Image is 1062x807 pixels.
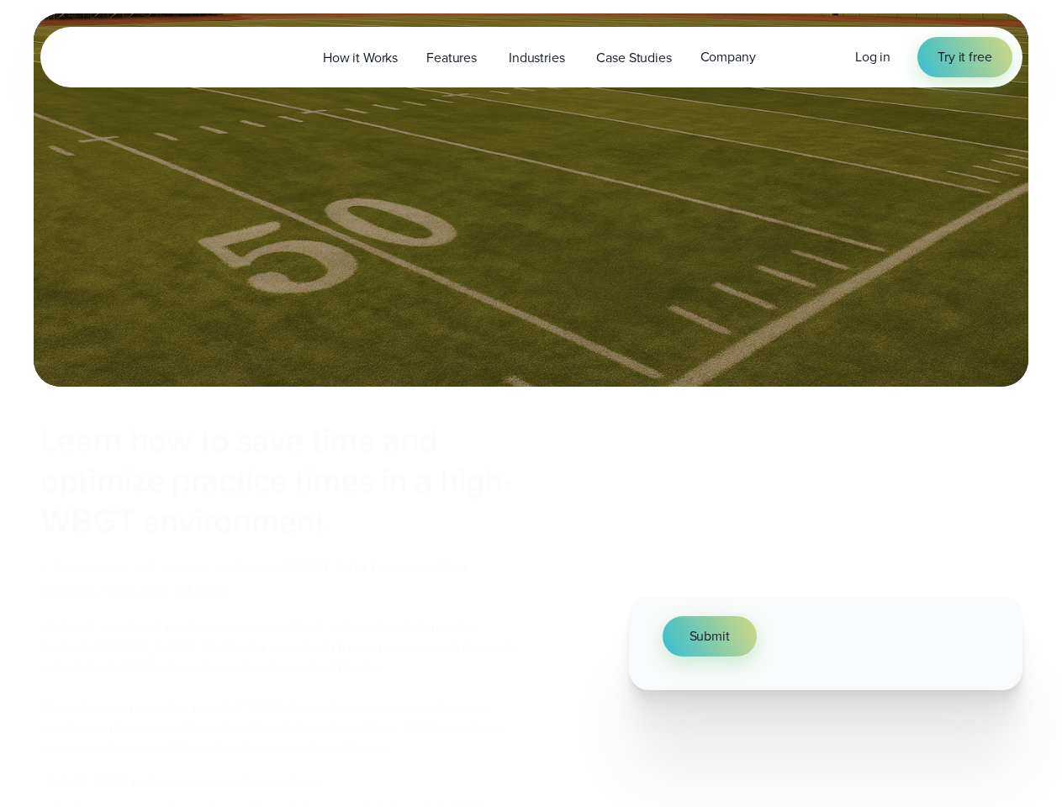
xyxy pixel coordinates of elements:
span: Try it free [938,47,991,67]
span: Company [700,47,756,67]
button: Submit [663,616,757,657]
a: Log in [855,47,890,67]
span: Features [426,48,477,68]
span: Submit [690,626,730,646]
span: Industries [509,48,564,68]
span: Case Studies [596,48,671,68]
span: How it Works [323,48,398,68]
a: How it Works [309,40,412,75]
span: Log in [855,47,890,66]
a: Try it free [917,37,1012,77]
a: Case Studies [582,40,685,75]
